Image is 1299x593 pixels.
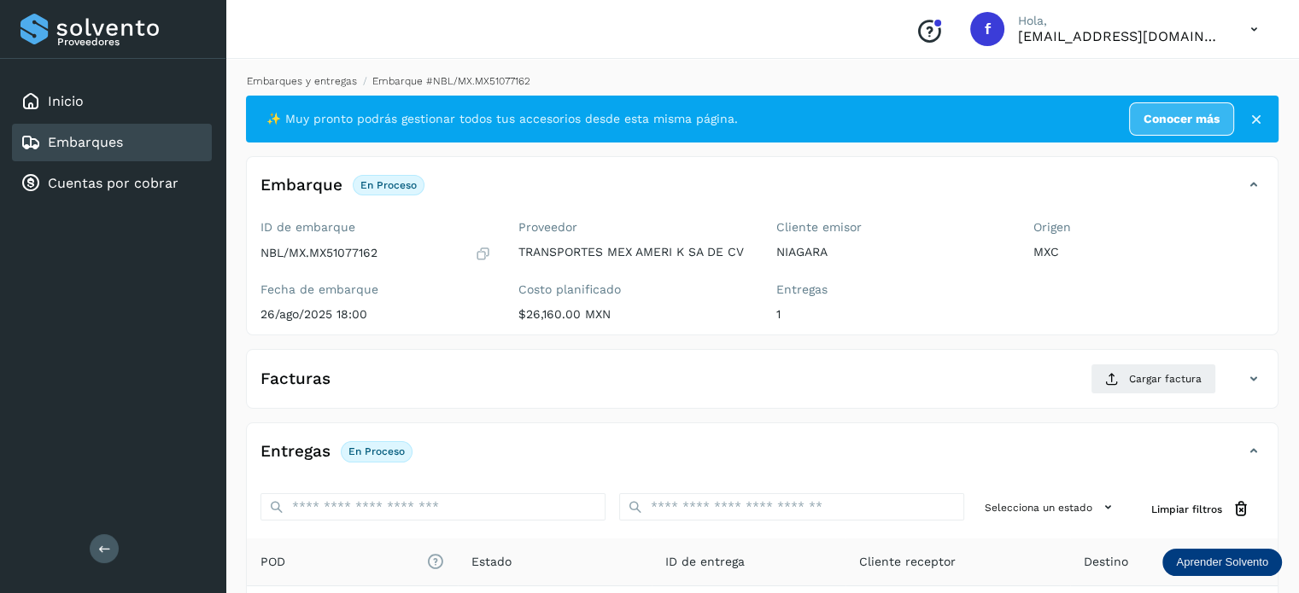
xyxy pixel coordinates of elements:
span: Embarque #NBL/MX.MX51077162 [372,75,530,87]
label: Entregas [776,282,1007,297]
p: TRANSPORTES MEX AMERI K SA DE CV [518,245,749,259]
label: Proveedor [518,220,749,235]
p: Aprender Solvento [1176,555,1268,569]
div: Inicio [12,83,212,120]
a: Embarques [48,134,123,150]
div: Embarques [12,124,212,161]
span: Estado [471,553,512,571]
span: POD [260,553,444,571]
p: MXC [1033,245,1264,259]
div: EntregasEn proceso [247,437,1278,480]
label: Costo planificado [518,282,749,297]
h4: Embarque [260,176,342,195]
div: EmbarqueEn proceso [247,171,1278,213]
button: Selecciona un estado [978,493,1124,521]
p: $26,160.00 MXN [518,307,749,322]
label: Origen [1033,220,1264,235]
h4: Entregas [260,442,331,462]
p: fyc3@mexamerik.com [1018,28,1223,44]
button: Cargar factura [1091,363,1216,394]
div: Aprender Solvento [1162,549,1282,576]
div: FacturasCargar factura [247,363,1278,408]
label: ID de embarque [260,220,491,235]
a: Cuentas por cobrar [48,175,178,191]
p: 26/ago/2025 18:00 [260,307,491,322]
p: Proveedores [57,36,205,48]
p: NBL/MX.MX51077162 [260,246,377,260]
p: En proceso [360,179,417,191]
span: Limpiar filtros [1151,502,1222,517]
p: Hola, [1018,14,1223,28]
span: Destino [1084,553,1128,571]
p: En proceso [348,445,405,457]
span: ✨ Muy pronto podrás gestionar todos tus accesorios desde esta misma página. [266,110,738,128]
div: Cuentas por cobrar [12,165,212,202]
nav: breadcrumb [246,73,1279,89]
span: Cliente receptor [859,553,956,571]
p: 1 [776,307,1007,322]
button: Limpiar filtros [1138,493,1264,525]
span: Cargar factura [1129,371,1202,387]
span: ID de entrega [665,553,745,571]
h4: Facturas [260,369,331,389]
a: Embarques y entregas [247,75,357,87]
a: Inicio [48,93,84,109]
p: NIAGARA [776,245,1007,259]
label: Fecha de embarque [260,282,491,297]
label: Cliente emisor [776,220,1007,235]
a: Conocer más [1129,102,1234,136]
